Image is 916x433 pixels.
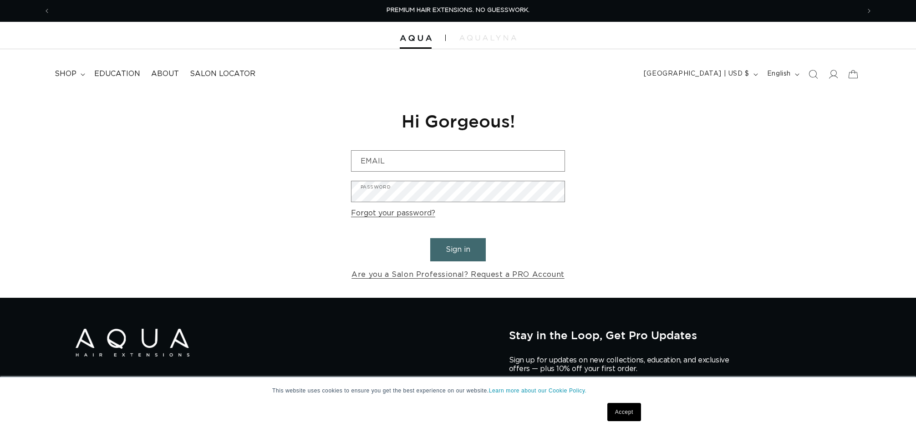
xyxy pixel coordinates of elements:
h2: Follow Us [76,376,495,386]
a: Salon Locator [184,64,261,84]
a: Are you a Salon Professional? Request a PRO Account [351,268,565,281]
button: [GEOGRAPHIC_DATA] | USD $ [638,66,762,83]
button: English [762,66,803,83]
a: Forgot your password? [351,207,435,220]
a: Education [89,64,146,84]
button: Previous announcement [37,2,57,20]
iframe: Chat Widget [870,389,916,433]
p: Sign up for updates on new collections, education, and exclusive offers — plus 10% off your first... [509,356,737,373]
span: English [767,69,791,79]
a: About [146,64,184,84]
input: Email [351,151,565,171]
span: Education [94,69,140,79]
img: aqualyna.com [459,35,516,41]
span: Salon Locator [190,69,255,79]
span: [GEOGRAPHIC_DATA] | USD $ [644,69,749,79]
span: shop [55,69,76,79]
img: Aqua Hair Extensions [400,35,432,41]
span: PREMIUM HAIR EXTENSIONS. NO GUESSWORK. [387,7,529,13]
h1: Hi Gorgeous! [351,110,565,132]
summary: shop [49,64,89,84]
h2: Stay in the Loop, Get Pro Updates [509,329,840,341]
p: This website uses cookies to ensure you get the best experience on our website. [272,387,644,395]
a: Learn more about our Cookie Policy. [489,387,587,394]
button: Sign in [430,238,486,261]
span: About [151,69,179,79]
img: Aqua Hair Extensions [76,329,189,357]
button: Next announcement [859,2,879,20]
summary: Search [803,64,823,84]
a: Accept [607,403,641,421]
